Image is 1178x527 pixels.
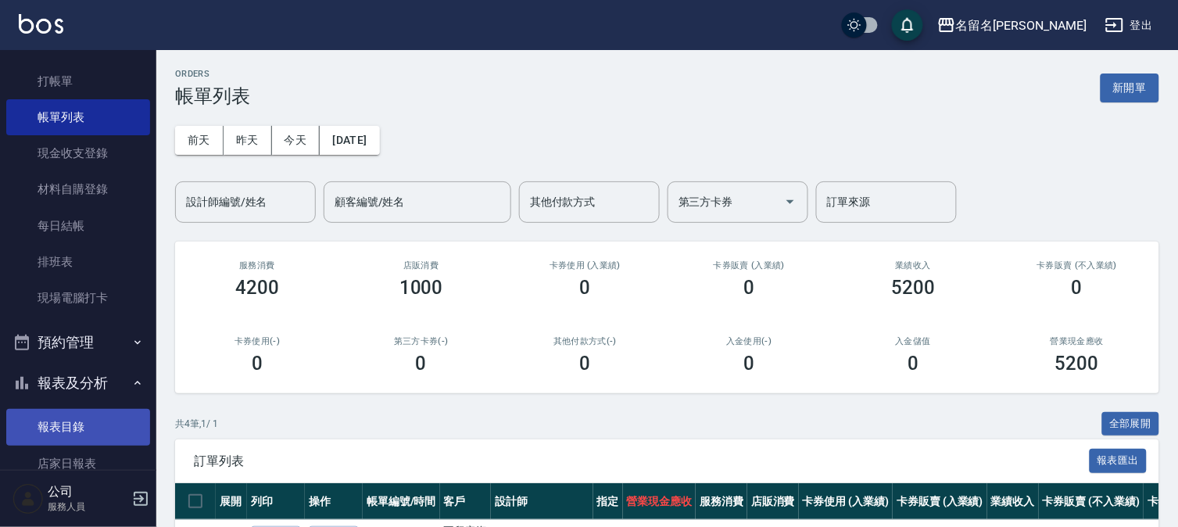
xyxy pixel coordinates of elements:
[175,417,218,431] p: 共 4 筆, 1 / 1
[175,126,224,155] button: 前天
[6,99,150,135] a: 帳單列表
[1101,73,1159,102] button: 新開單
[491,483,593,520] th: 設計師
[522,336,649,346] h2: 其他付款方式(-)
[1090,453,1148,468] a: 報表匯出
[272,126,320,155] button: 今天
[1014,260,1140,271] h2: 卡券販賣 (不入業績)
[1014,336,1140,346] h2: 營業現金應收
[194,336,320,346] h2: 卡券使用(-)
[194,454,1090,469] span: 訂單列表
[175,85,250,107] h3: 帳單列表
[686,336,812,346] h2: 入金使用(-)
[799,483,893,520] th: 卡券使用 (入業績)
[305,483,363,520] th: 操作
[48,484,127,500] h5: 公司
[1102,412,1160,436] button: 全部展開
[778,189,803,214] button: Open
[358,336,485,346] h2: 第三方卡券(-)
[747,483,799,520] th: 店販消費
[1101,80,1159,95] a: 新開單
[956,16,1087,35] div: 名留名[PERSON_NAME]
[13,483,44,514] img: Person
[6,363,150,403] button: 報表及分析
[416,353,427,375] h3: 0
[440,483,492,520] th: 客戶
[216,483,247,520] th: 展開
[1072,277,1083,299] h3: 0
[224,126,272,155] button: 昨天
[696,483,747,520] th: 服務消費
[850,336,976,346] h2: 入金儲值
[580,353,591,375] h3: 0
[252,353,263,375] h3: 0
[593,483,623,520] th: 指定
[743,277,754,299] h3: 0
[891,277,935,299] h3: 5200
[6,446,150,482] a: 店家日報表
[48,500,127,514] p: 服務人員
[580,277,591,299] h3: 0
[686,260,812,271] h2: 卡券販賣 (入業績)
[6,135,150,171] a: 現金收支登錄
[235,277,279,299] h3: 4200
[363,483,440,520] th: 帳單編號/時間
[6,171,150,207] a: 材料自購登錄
[1039,483,1144,520] th: 卡券販賣 (不入業績)
[931,9,1093,41] button: 名留名[PERSON_NAME]
[247,483,305,520] th: 列印
[743,353,754,375] h3: 0
[19,14,63,34] img: Logo
[1099,11,1159,40] button: 登出
[892,9,923,41] button: save
[522,260,649,271] h2: 卡券使用 (入業績)
[1055,353,1099,375] h3: 5200
[194,260,320,271] h3: 服務消費
[6,208,150,244] a: 每日結帳
[6,322,150,363] button: 預約管理
[175,69,250,79] h2: ORDERS
[399,277,443,299] h3: 1000
[358,260,485,271] h2: 店販消費
[6,63,150,99] a: 打帳單
[623,483,696,520] th: 營業現金應收
[850,260,976,271] h2: 業績收入
[6,280,150,316] a: 現場電腦打卡
[6,244,150,280] a: 排班表
[908,353,918,375] h3: 0
[6,409,150,445] a: 報表目錄
[987,483,1039,520] th: 業績收入
[1090,449,1148,473] button: 報表匯出
[320,126,379,155] button: [DATE]
[893,483,987,520] th: 卡券販賣 (入業績)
